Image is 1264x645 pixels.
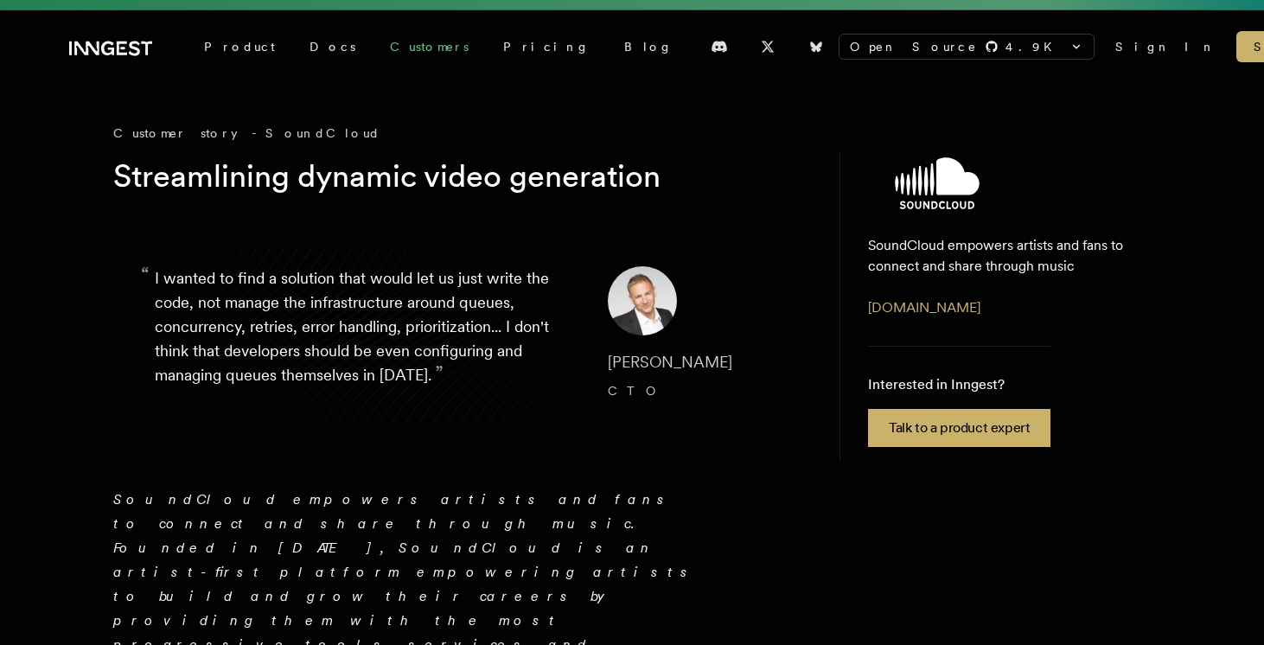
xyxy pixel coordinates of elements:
[797,33,835,61] a: Bluesky
[141,270,150,280] span: “
[292,31,373,62] a: Docs
[435,361,444,386] span: ”
[155,266,580,405] p: I wanted to find a solution that would let us just write the code, not manage the infrastructure ...
[868,299,980,316] a: [DOMAIN_NAME]
[113,156,777,197] h1: Streamlining dynamic video generation
[868,235,1123,277] p: SoundCloud empowers artists and fans to connect and share through music
[868,409,1050,447] a: Talk to a product expert
[187,31,292,62] div: Product
[700,33,738,61] a: Discord
[607,31,690,62] a: Blog
[113,125,805,142] div: Customer story - SoundCloud
[608,266,677,335] img: Image of Matthew Drooker
[868,374,1050,395] p: Interested in Inngest?
[833,157,1041,209] img: SoundCloud's logo
[608,353,732,371] span: [PERSON_NAME]
[373,31,486,62] a: Customers
[850,38,978,55] span: Open Source
[1005,38,1063,55] span: 4.9 K
[608,384,665,398] span: CTO
[1115,38,1216,55] a: Sign In
[486,31,607,62] a: Pricing
[749,33,787,61] a: X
